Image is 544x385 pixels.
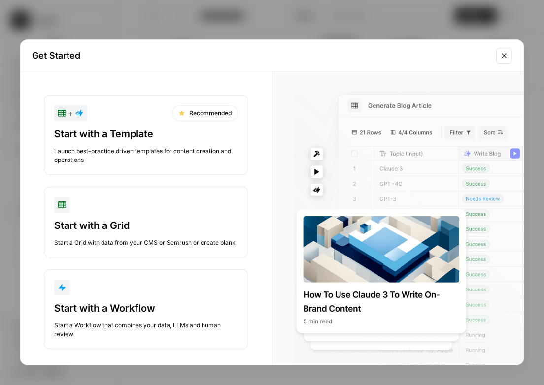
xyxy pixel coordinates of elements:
h2: Get Started [32,49,490,63]
div: Launch best-practice driven templates for content creation and operations [54,147,238,164]
div: Start with a Workflow [54,301,238,315]
div: Start with a Template [54,127,238,141]
div: Start a Workflow that combines your data, LLMs and human review [54,321,238,339]
button: Start with a WorkflowStart a Workflow that combines your data, LLMs and human review [44,269,248,349]
button: Start with a GridStart a Grid with data from your CMS or Semrush or create blank [44,187,248,257]
div: Recommended [172,105,238,121]
div: Start a Grid with data from your CMS or Semrush or create blank [54,238,238,247]
div: + [58,107,83,119]
button: Close modal [496,48,512,64]
button: +RecommendedStart with a TemplateLaunch best-practice driven templates for content creation and o... [44,95,248,175]
div: Start with a Grid [54,219,238,232]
